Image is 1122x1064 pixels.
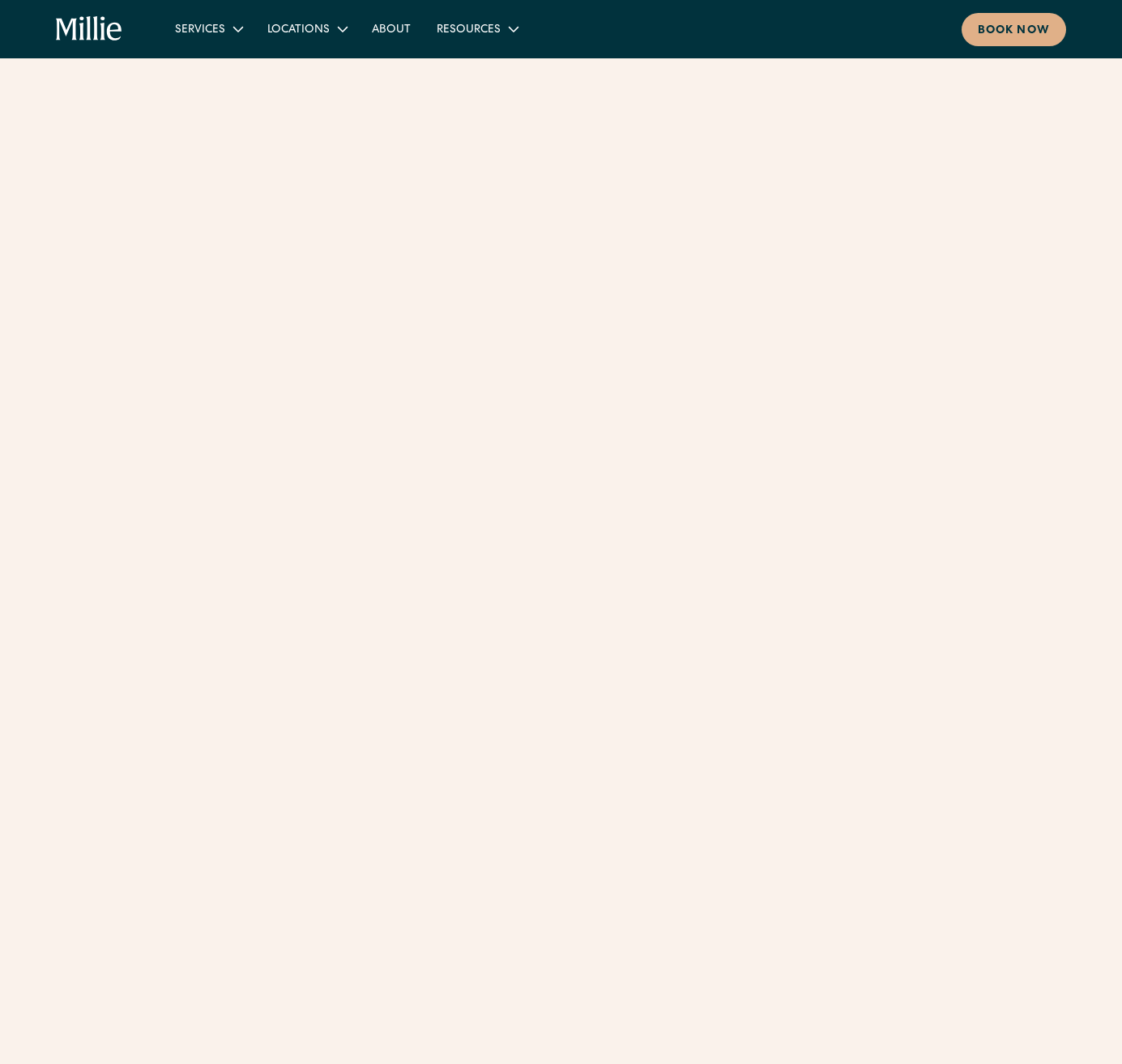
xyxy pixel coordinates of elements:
[424,15,530,42] div: Resources
[978,23,1050,40] div: Book now
[359,15,424,42] a: About
[962,13,1066,46] a: Book now
[267,22,330,39] div: Locations
[162,15,254,42] div: Services
[437,22,501,39] div: Resources
[56,16,122,42] a: home
[254,15,359,42] div: Locations
[175,22,225,39] div: Services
